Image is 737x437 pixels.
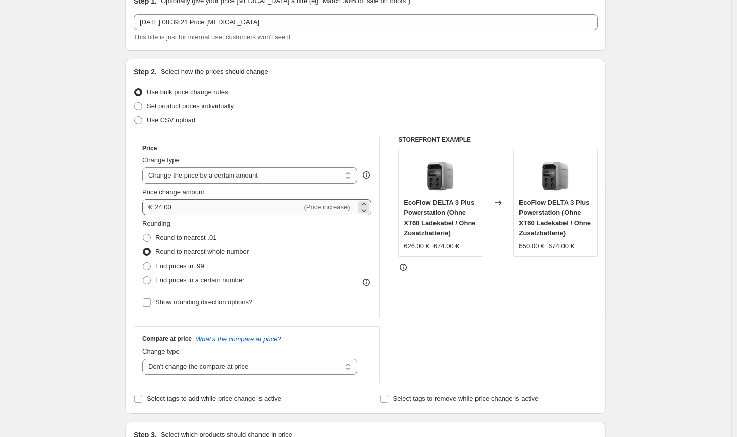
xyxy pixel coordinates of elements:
[155,248,249,255] span: Round to nearest whole number
[196,335,281,343] button: What's the compare at price?
[155,298,252,306] span: Show rounding direction options?
[142,188,204,196] span: Price change amount
[393,395,539,402] span: Select tags to remove while price change is active
[134,33,290,41] span: This title is just for internal use, customers won't see it
[142,156,180,164] span: Change type
[519,199,591,237] span: EcoFlow DELTA 3 Plus Powerstation (Ohne XT60 Ladekabel / Ohne Zusatzbatterie)
[142,220,170,227] span: Rounding
[304,203,350,211] span: (Price increase)
[142,347,180,355] span: Change type
[155,276,244,284] span: End prices in a certain number
[404,241,429,251] div: 626.00 €
[404,199,475,237] span: EcoFlow DELTA 3 Plus Powerstation (Ohne XT60 Ladekabel / Ohne Zusatzbatterie)
[142,335,192,343] h3: Compare at price
[535,154,576,195] img: EcoFlow_Delta_3_Plus_Powerstation_1_80x.webp
[420,154,461,195] img: EcoFlow_Delta_3_Plus_Powerstation_1_80x.webp
[155,262,204,270] span: End prices in .99
[148,203,152,211] span: €
[361,170,371,180] div: help
[398,136,598,144] h6: STOREFRONT EXAMPLE
[147,88,228,96] span: Use bulk price change rules
[433,241,459,251] strike: 674.00 €
[155,199,301,215] input: -10.00
[147,116,195,124] span: Use CSV upload
[147,102,234,110] span: Set product prices individually
[142,144,157,152] h3: Price
[134,14,598,30] input: 30% off holiday sale
[147,395,281,402] span: Select tags to add while price change is active
[519,241,545,251] div: 650.00 €
[155,234,216,241] span: Round to nearest .01
[134,67,157,77] h2: Step 2.
[548,241,574,251] strike: 674.00 €
[161,67,268,77] p: Select how the prices should change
